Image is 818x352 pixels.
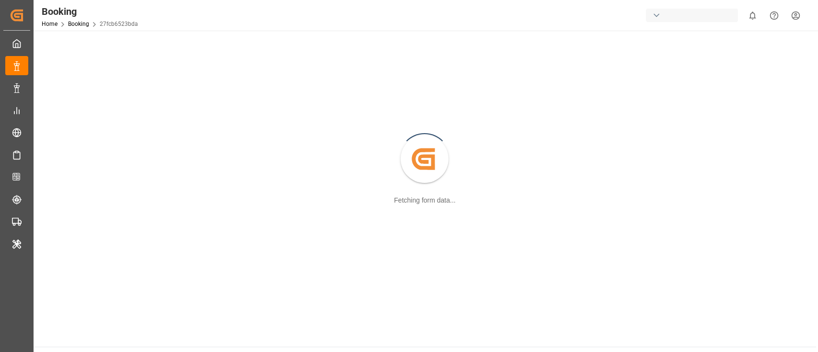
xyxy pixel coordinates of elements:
a: Home [42,21,58,27]
button: Help Center [763,5,785,26]
a: Booking [68,21,89,27]
div: Fetching form data... [394,195,455,205]
div: Booking [42,4,138,19]
button: show 0 new notifications [742,5,763,26]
